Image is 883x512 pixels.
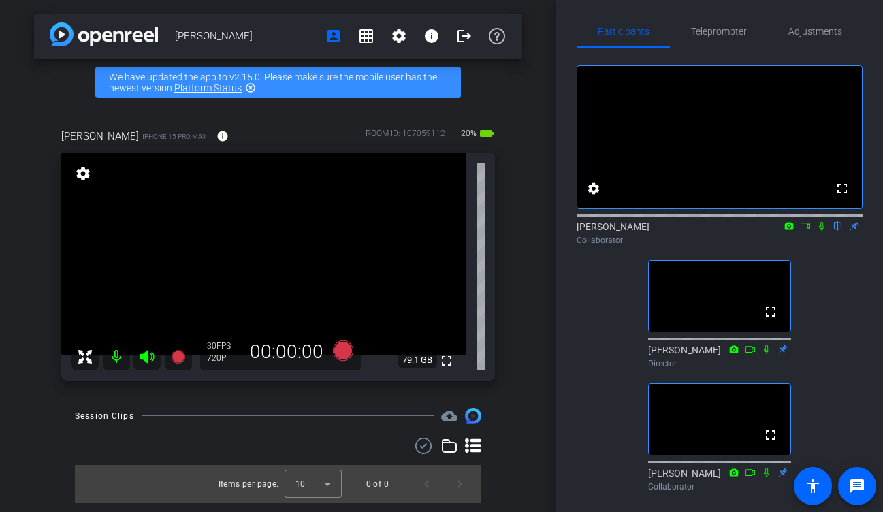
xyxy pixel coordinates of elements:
[577,220,863,246] div: [PERSON_NAME]
[648,343,791,370] div: [PERSON_NAME]
[366,477,389,491] div: 0 of 0
[358,28,374,44] mat-icon: grid_on
[441,408,457,424] span: Destinations for your clips
[598,27,649,36] span: Participants
[174,82,242,93] a: Platform Status
[648,481,791,493] div: Collaborator
[762,427,779,443] mat-icon: fullscreen
[456,28,472,44] mat-icon: logout
[691,27,747,36] span: Teleprompter
[61,129,139,144] span: [PERSON_NAME]
[830,219,846,231] mat-icon: flip
[325,28,342,44] mat-icon: account_box
[479,125,495,142] mat-icon: battery_std
[648,357,791,370] div: Director
[219,477,279,491] div: Items per page:
[459,123,479,144] span: 20%
[74,165,93,182] mat-icon: settings
[762,304,779,320] mat-icon: fullscreen
[245,82,256,93] mat-icon: highlight_off
[577,234,863,246] div: Collaborator
[216,130,229,142] mat-icon: info
[75,409,134,423] div: Session Clips
[423,28,440,44] mat-icon: info
[366,127,445,147] div: ROOM ID: 107059112
[648,466,791,493] div: [PERSON_NAME]
[95,67,461,98] div: We have updated the app to v2.15.0. Please make sure the mobile user has the newest version.
[465,408,481,424] img: Session clips
[443,468,476,500] button: Next page
[585,180,602,197] mat-icon: settings
[207,340,241,351] div: 30
[207,353,241,364] div: 720P
[142,131,206,142] span: iPhone 15 Pro Max
[411,468,443,500] button: Previous page
[175,22,317,50] span: [PERSON_NAME]
[438,353,455,369] mat-icon: fullscreen
[216,341,231,351] span: FPS
[50,22,158,46] img: app-logo
[805,478,821,494] mat-icon: accessibility
[441,408,457,424] mat-icon: cloud_upload
[849,478,865,494] mat-icon: message
[398,352,437,368] span: 79.1 GB
[788,27,842,36] span: Adjustments
[241,340,332,364] div: 00:00:00
[834,180,850,197] mat-icon: fullscreen
[391,28,407,44] mat-icon: settings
